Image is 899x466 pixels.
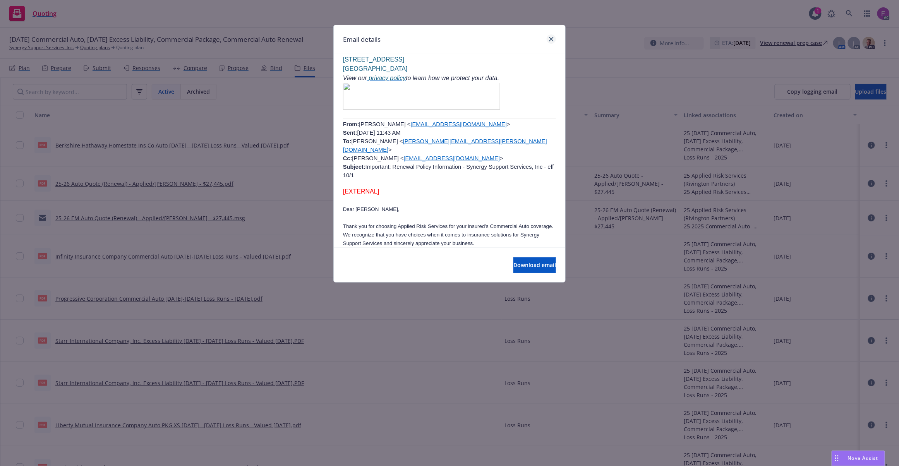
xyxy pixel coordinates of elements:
[343,206,400,212] span: Dear [PERSON_NAME],
[343,34,381,45] h1: Email details
[404,155,500,161] a: [EMAIL_ADDRESS][DOMAIN_NAME]
[343,155,352,161] b: Cc:
[411,121,507,127] a: [EMAIL_ADDRESS][DOMAIN_NAME]
[369,75,406,81] span: privacy policy
[513,261,556,269] span: Download email
[343,138,352,144] b: To:
[343,83,500,110] img: image020.png@01DC053E.E7FF1F00
[832,451,885,466] button: Nova Assist
[406,75,499,81] i: to learn how we protect your data.
[513,257,556,273] button: Download email
[848,455,878,461] span: Nova Assist
[343,56,404,63] span: [STREET_ADDRESS]
[343,120,556,180] p: [PERSON_NAME] < > [DATE] 11:43 AM [PERSON_NAME] < > [PERSON_NAME] < > Important: Renewal Policy I...
[343,164,365,170] b: Subject:
[367,75,406,81] a: privacy policy
[343,65,408,72] span: [GEOGRAPHIC_DATA]
[343,188,379,195] span: [EXTERNAL]
[343,138,547,153] a: [PERSON_NAME][EMAIL_ADDRESS][PERSON_NAME][DOMAIN_NAME]
[832,451,842,466] div: Drag to move
[547,34,556,44] a: close
[343,121,359,127] b: From:
[343,223,555,246] span: Thank you for choosing Applied Risk Services for your insured’s Commercial Auto coverage. We reco...
[343,130,357,136] b: Sent:
[343,75,367,81] span: View our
